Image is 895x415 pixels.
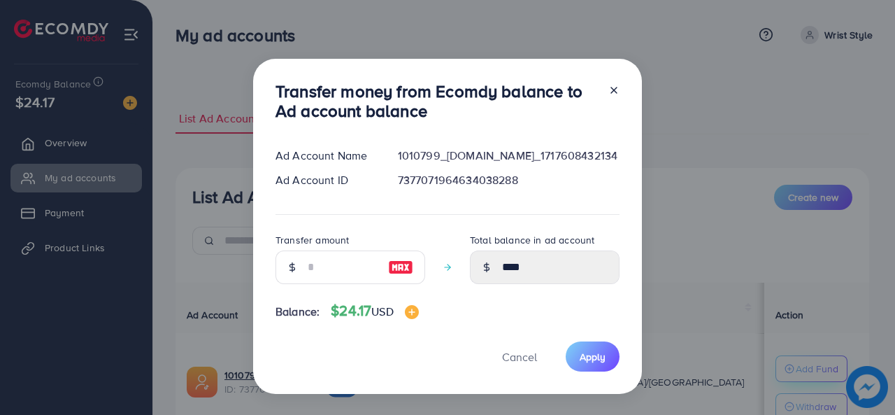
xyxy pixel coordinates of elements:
h4: $24.17 [331,302,418,320]
button: Apply [566,342,620,372]
div: Ad Account ID [264,172,387,188]
span: USD [371,304,393,319]
span: Apply [580,350,606,364]
button: Cancel [485,342,554,372]
div: 7377071964634038288 [387,172,631,188]
h3: Transfer money from Ecomdy balance to Ad account balance [275,81,597,122]
label: Total balance in ad account [470,233,594,247]
div: 1010799_[DOMAIN_NAME]_1717608432134 [387,148,631,164]
span: Balance: [275,304,320,320]
img: image [388,259,413,276]
label: Transfer amount [275,233,349,247]
div: Ad Account Name [264,148,387,164]
span: Cancel [502,349,537,365]
img: image [405,305,419,319]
